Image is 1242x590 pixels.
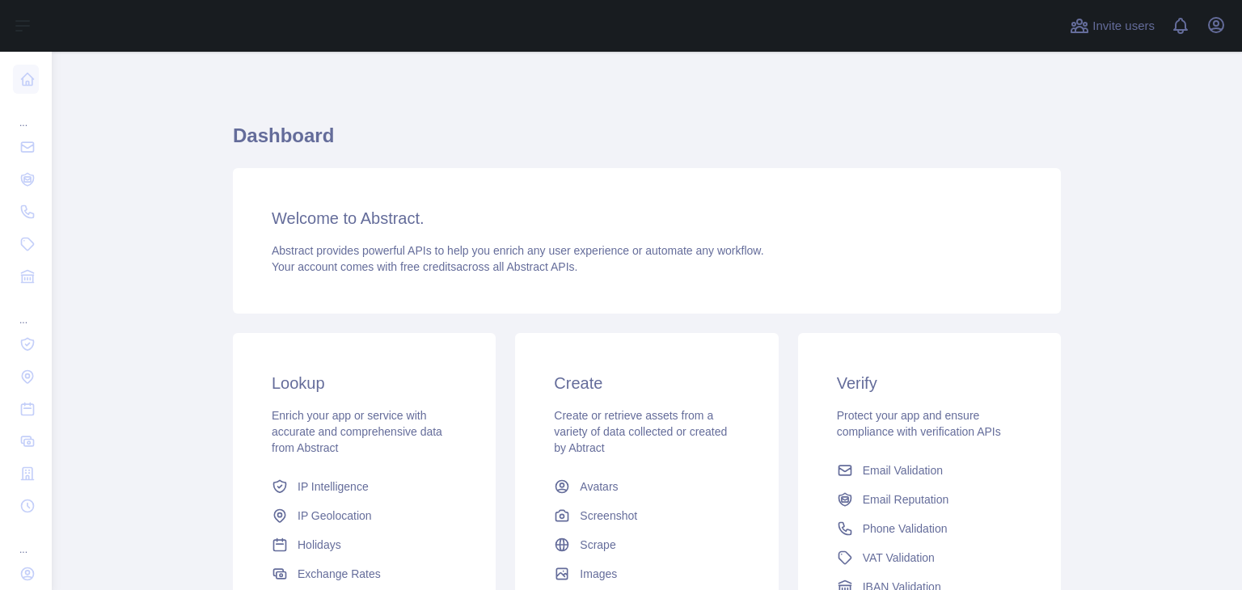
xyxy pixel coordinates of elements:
a: IP Intelligence [265,472,463,501]
a: Phone Validation [830,514,1029,543]
div: ... [13,524,39,556]
button: Invite users [1067,13,1158,39]
a: Holidays [265,530,463,559]
span: Enrich your app or service with accurate and comprehensive data from Abstract [272,409,442,454]
span: Create or retrieve assets from a variety of data collected or created by Abtract [554,409,727,454]
span: Invite users [1092,17,1155,36]
h1: Dashboard [233,123,1061,162]
a: Scrape [547,530,746,559]
span: Avatars [580,478,618,495]
a: Avatars [547,472,746,501]
h3: Create [554,372,739,394]
a: Screenshot [547,501,746,530]
h3: Verify [837,372,1022,394]
span: Your account comes with across all Abstract APIs. [272,260,577,273]
span: IP Intelligence [298,478,369,495]
h3: Lookup [272,372,457,394]
h3: Welcome to Abstract. [272,207,1022,230]
span: Email Validation [863,462,943,478]
div: ... [13,97,39,129]
span: Scrape [580,537,615,553]
span: IP Geolocation [298,508,372,524]
a: Email Reputation [830,485,1029,514]
span: Screenshot [580,508,637,524]
span: Images [580,566,617,582]
span: Protect your app and ensure compliance with verification APIs [837,409,1001,438]
a: IP Geolocation [265,501,463,530]
span: Email Reputation [863,491,949,508]
span: free credits [400,260,456,273]
span: VAT Validation [863,550,935,566]
div: ... [13,294,39,327]
span: Exchange Rates [298,566,381,582]
a: Email Validation [830,456,1029,485]
span: Phone Validation [863,520,948,537]
a: Images [547,559,746,588]
a: VAT Validation [830,543,1029,572]
a: Exchange Rates [265,559,463,588]
span: Abstract provides powerful APIs to help you enrich any user experience or automate any workflow. [272,244,764,257]
span: Holidays [298,537,341,553]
